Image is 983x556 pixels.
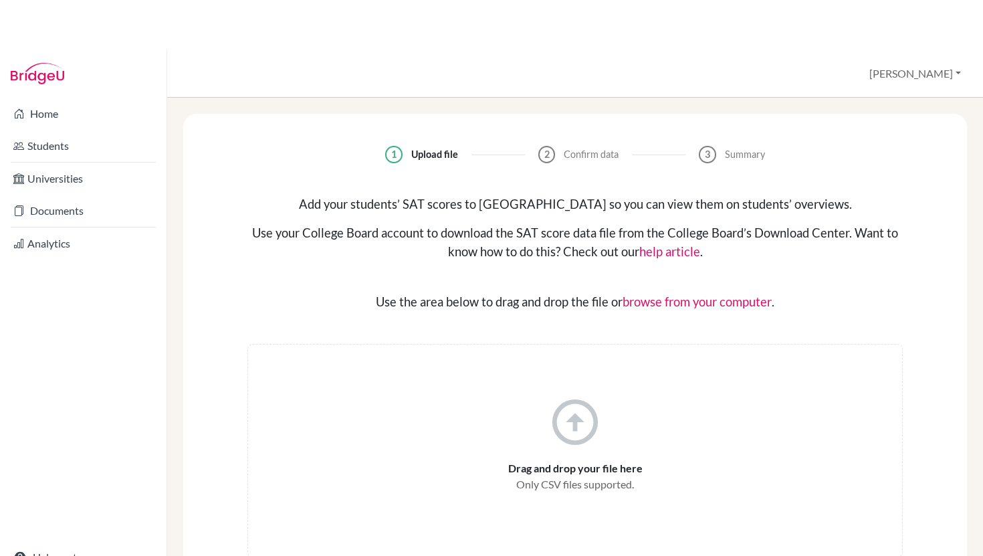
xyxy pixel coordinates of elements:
[639,244,700,259] a: help article
[3,230,164,257] a: Analytics
[564,147,619,162] div: Confirm data
[863,61,967,86] button: [PERSON_NAME]
[247,195,903,214] div: Add your students’ SAT scores to [GEOGRAPHIC_DATA] so you can view them on students’ overviews.
[516,476,634,492] span: Only CSV files supported.
[508,460,643,476] span: Drag and drop your file here
[385,146,403,163] div: 1
[411,147,458,162] div: Upload file
[11,63,64,84] img: Bridge-U
[247,293,903,312] div: Use the area below to drag and drop the file or .
[3,100,164,127] a: Home
[3,197,164,224] a: Documents
[3,132,164,159] a: Students
[548,395,603,450] i: arrow_circle_up
[725,147,765,162] div: Summary
[699,146,716,163] div: 3
[3,165,164,192] a: Universities
[247,224,903,261] div: Use your College Board account to download the SAT score data file from the College Board’s Downl...
[538,146,556,163] div: 2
